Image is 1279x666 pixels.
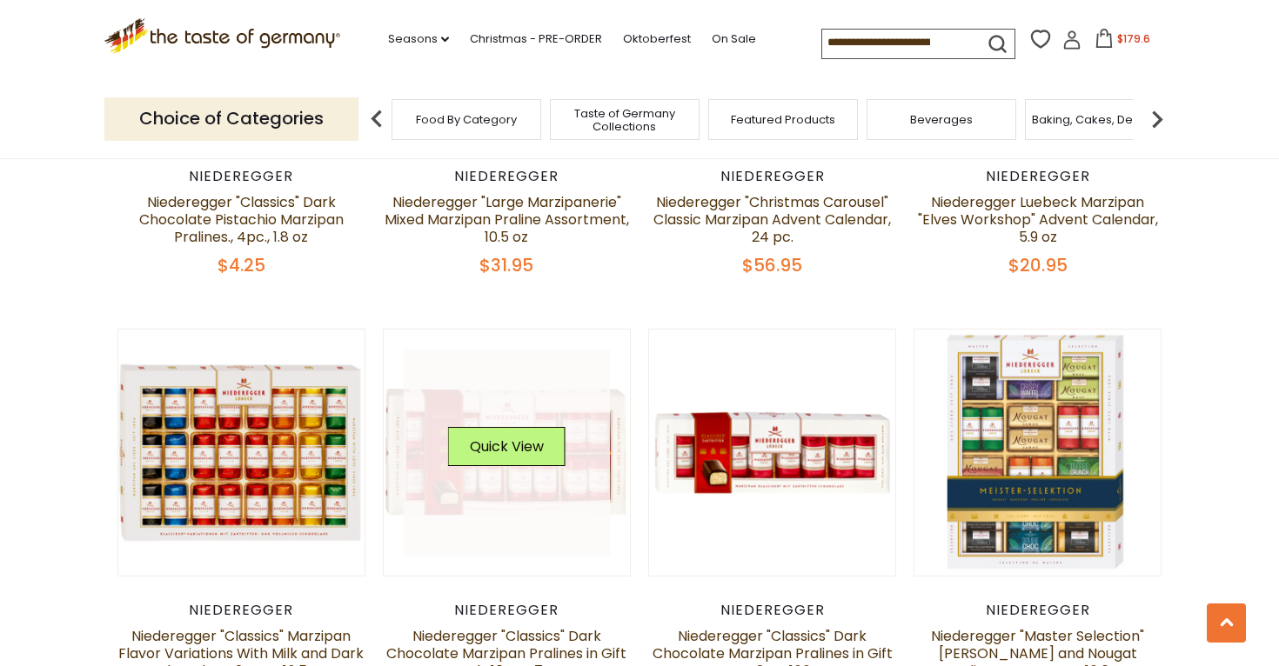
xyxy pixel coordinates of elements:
[1140,102,1175,137] img: next arrow
[914,602,1162,619] div: Niederegger
[623,30,691,49] a: Oktoberfest
[384,330,630,576] img: Niederegger
[1117,31,1150,46] span: $179.6
[712,30,756,49] a: On Sale
[648,168,896,185] div: Niederegger
[470,30,602,49] a: Christmas - PRE-ORDER
[448,427,566,466] button: Quick View
[742,253,802,277] span: $56.95
[388,30,449,49] a: Seasons
[479,253,533,277] span: $31.95
[1032,113,1167,126] a: Baking, Cakes, Desserts
[139,192,344,247] a: Niederegger "Classics" Dark Chocolate Pistachio Marzipan Pralines., 4pc., 1.8 oz
[914,330,1161,576] img: Niederegger
[104,97,358,140] p: Choice of Categories
[416,113,517,126] a: Food By Category
[383,602,631,619] div: Niederegger
[1085,29,1159,55] button: $179.6
[218,253,265,277] span: $4.25
[359,102,394,137] img: previous arrow
[914,168,1162,185] div: Niederegger
[1008,253,1068,277] span: $20.95
[648,602,896,619] div: Niederegger
[649,330,895,576] img: Niederegger
[385,192,629,247] a: Niederegger "Large Marzipanerie" Mixed Marzipan Praline Assortment, 10.5 oz
[118,330,365,576] img: Niederegger
[918,192,1158,247] a: Niederegger Luebeck Marzipan "Elves Workshop" Advent Calendar, 5.9 oz
[731,113,835,126] a: Featured Products
[383,168,631,185] div: Niederegger
[653,192,891,247] a: Niederegger "Christmas Carousel" Classic Marzipan Advent Calendar, 24 pc.
[117,168,365,185] div: Niederegger
[555,107,694,133] a: Taste of Germany Collections
[910,113,973,126] a: Beverages
[117,602,365,619] div: Niederegger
